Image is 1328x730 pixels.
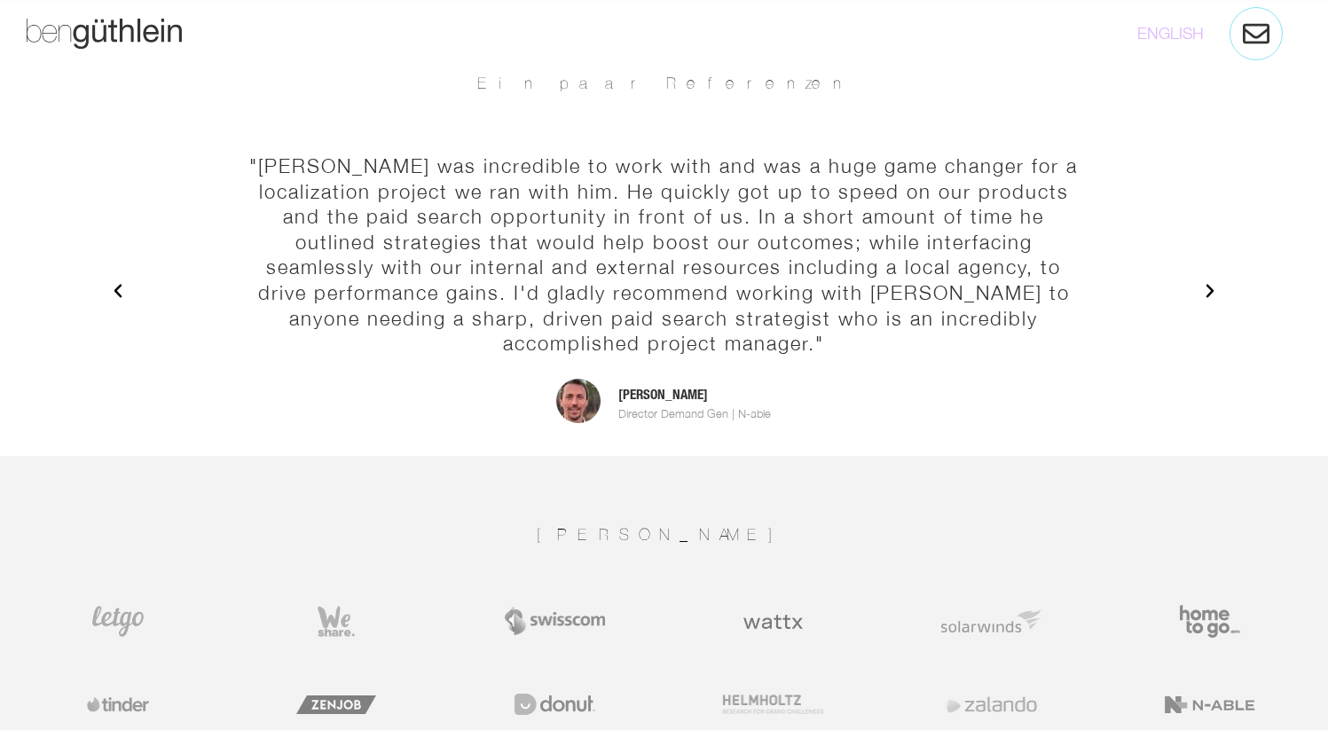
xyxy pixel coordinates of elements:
span: [PERSON_NAME] [618,385,771,405]
img: Bryce Roberts [556,379,601,423]
h2: [PERSON_NAME] [9,527,1319,543]
div: 3 / 14 [231,136,1096,447]
div: "[PERSON_NAME] was incredible to work with and was a huge game changer for a localization project... [248,153,1079,357]
a: ENGLISH [1137,24,1204,43]
span: Director Demand Gen | N-able [618,405,771,423]
h2: Ein paar Referenzen [9,75,1319,91]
